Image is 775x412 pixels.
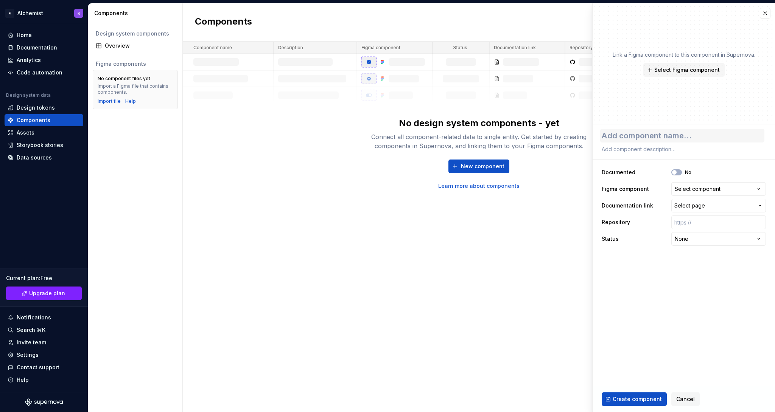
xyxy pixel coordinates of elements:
button: Notifications [5,311,83,324]
a: Overview [93,40,178,52]
a: Components [5,114,83,126]
a: Data sources [5,152,83,164]
div: Analytics [17,56,41,64]
div: Invite team [17,339,46,346]
p: Link a Figma component to this component in Supernova. [613,51,755,59]
h2: Components [195,15,252,29]
span: Upgrade plan [29,290,65,297]
div: Search ⌘K [17,326,45,334]
button: Search ⌘K [5,324,83,336]
div: Data sources [17,154,52,161]
button: Cancel [671,392,700,406]
div: Home [17,31,32,39]
div: Alchemist [17,9,43,17]
label: Figma component [602,185,649,193]
svg: Supernova Logo [25,398,63,406]
a: Storybook stories [5,139,83,151]
input: https:// [671,215,766,229]
div: Settings [17,351,39,359]
a: Analytics [5,54,83,66]
label: Documented [602,169,635,176]
label: Status [602,235,619,243]
div: Design system components [96,30,175,37]
div: Storybook stories [17,141,63,149]
a: Design tokens [5,102,83,114]
div: Contact support [17,364,59,371]
div: No component files yet [98,76,150,82]
div: Code automation [17,69,62,76]
button: Select page [671,199,766,212]
div: Help [17,376,29,384]
div: Select component [675,185,721,193]
a: Documentation [5,42,83,54]
button: Help [5,374,83,386]
a: Home [5,29,83,41]
div: Documentation [17,44,57,51]
div: K [78,10,80,16]
div: Design tokens [17,104,55,112]
button: Select Figma component [643,63,725,77]
a: Learn more about components [438,182,520,190]
a: Help [125,98,136,104]
span: New component [461,163,504,170]
div: Overview [105,42,175,50]
label: Repository [602,218,630,226]
div: Design system data [6,92,51,98]
a: Invite team [5,336,83,348]
div: Notifications [17,314,51,321]
div: Connect all component-related data to single entity. Get started by creating components in Supern... [358,132,600,150]
a: Code automation [5,67,83,79]
div: Import a Figma file that contains components. [98,83,173,95]
div: Current plan : Free [6,274,82,282]
label: No [685,169,691,175]
span: Cancel [676,395,695,403]
div: K [5,9,14,18]
label: Documentation link [602,202,653,209]
span: Select Figma component [654,66,720,74]
a: Assets [5,127,83,139]
div: Figma components [96,60,175,68]
div: Components [94,9,179,17]
button: KAlchemistK [2,5,86,21]
div: No design system components - yet [399,117,559,129]
button: Select component [671,182,766,196]
button: New component [448,160,509,173]
button: Create component [602,392,667,406]
span: Select page [674,202,705,209]
div: Components [17,116,50,124]
div: Assets [17,129,34,136]
button: Import file [98,98,121,104]
button: Contact support [5,361,83,373]
a: Settings [5,349,83,361]
span: Create component [613,395,662,403]
a: Upgrade plan [6,287,82,300]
